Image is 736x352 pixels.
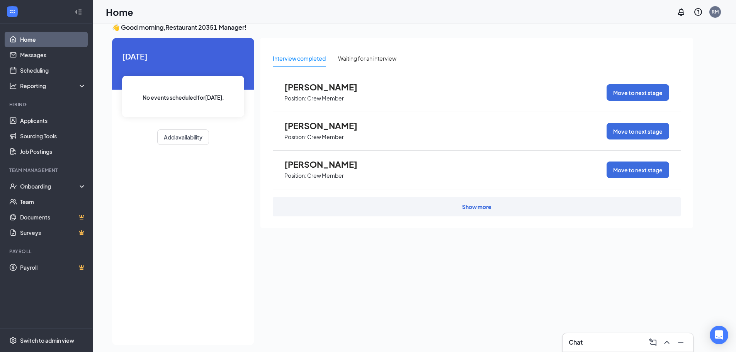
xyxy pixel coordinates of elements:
[112,23,693,32] h3: 👋 Good morning, Restaurant 20351 Manager !
[284,82,369,92] span: [PERSON_NAME]
[9,167,85,173] div: Team Management
[106,5,133,19] h1: Home
[647,336,659,349] button: ComposeMessage
[284,133,306,141] p: Position:
[20,128,86,144] a: Sourcing Tools
[307,133,344,141] p: Crew Member
[9,337,17,344] svg: Settings
[677,7,686,17] svg: Notifications
[20,32,86,47] a: Home
[8,8,16,15] svg: WorkstreamLogo
[75,8,82,16] svg: Collapse
[676,338,685,347] svg: Minimize
[338,54,396,63] div: Waiting for an interview
[20,337,74,344] div: Switch to admin view
[20,260,86,275] a: PayrollCrown
[284,121,369,131] span: [PERSON_NAME]
[20,144,86,159] a: Job Postings
[694,7,703,17] svg: QuestionInfo
[20,194,86,209] a: Team
[9,82,17,90] svg: Analysis
[712,9,719,15] div: RM
[9,248,85,255] div: Payroll
[20,209,86,225] a: DocumentsCrown
[20,225,86,240] a: SurveysCrown
[307,172,344,179] p: Crew Member
[607,84,669,101] button: Move to next stage
[284,172,306,179] p: Position:
[157,129,209,145] button: Add availability
[9,101,85,108] div: Hiring
[462,203,491,211] div: Show more
[20,63,86,78] a: Scheduling
[9,182,17,190] svg: UserCheck
[143,93,224,102] span: No events scheduled for [DATE] .
[662,338,671,347] svg: ChevronUp
[569,338,583,347] h3: Chat
[607,162,669,178] button: Move to next stage
[20,82,87,90] div: Reporting
[20,47,86,63] a: Messages
[607,123,669,139] button: Move to next stage
[20,113,86,128] a: Applicants
[648,338,658,347] svg: ComposeMessage
[710,326,728,344] div: Open Intercom Messenger
[20,182,80,190] div: Onboarding
[675,336,687,349] button: Minimize
[122,50,244,62] span: [DATE]
[307,95,344,102] p: Crew Member
[284,159,369,169] span: [PERSON_NAME]
[661,336,673,349] button: ChevronUp
[273,54,326,63] div: Interview completed
[284,95,306,102] p: Position:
